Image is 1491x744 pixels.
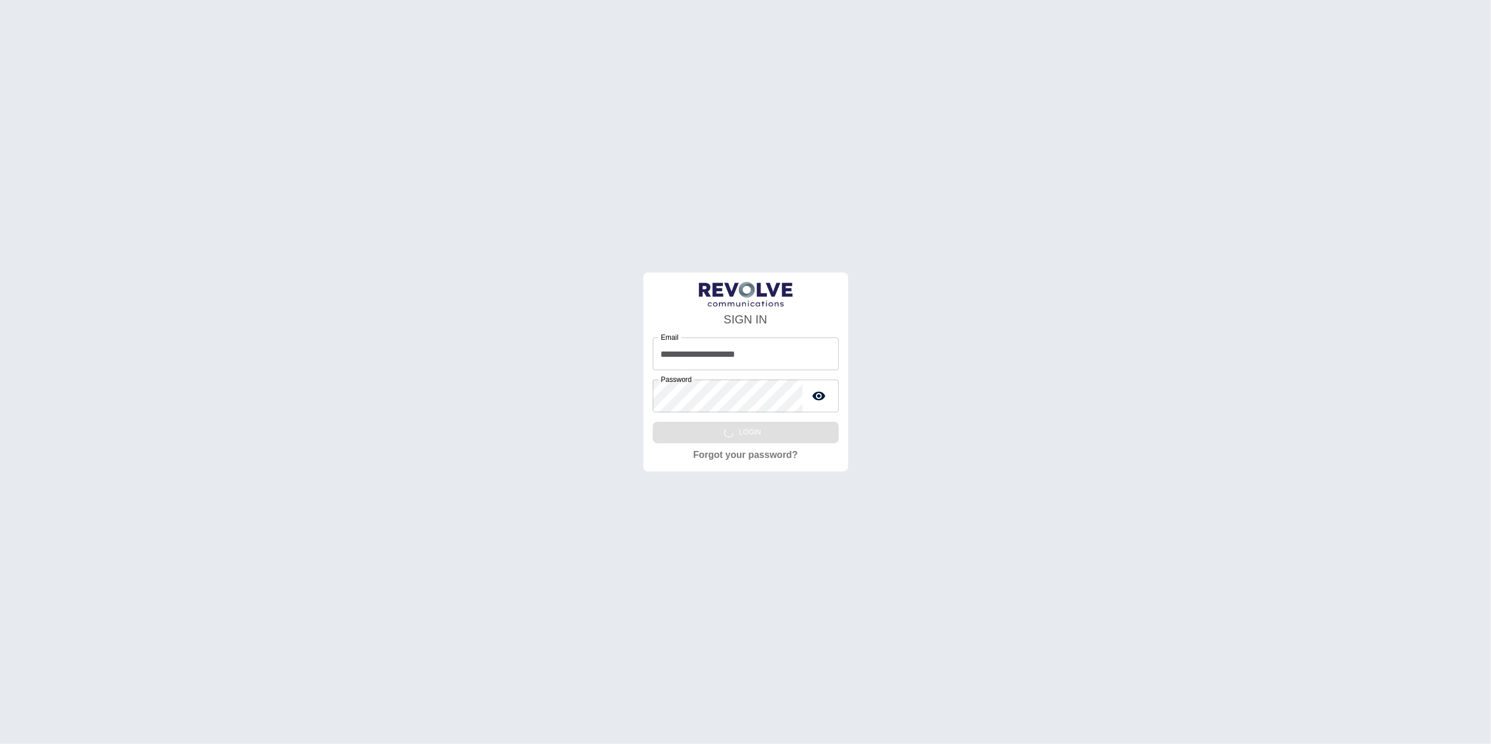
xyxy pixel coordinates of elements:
[653,311,839,328] h4: SIGN IN
[693,448,798,462] a: Forgot your password?
[661,374,692,384] label: Password
[661,332,679,342] label: Email
[807,384,831,408] button: toggle password visibility
[699,282,793,307] img: LogoText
